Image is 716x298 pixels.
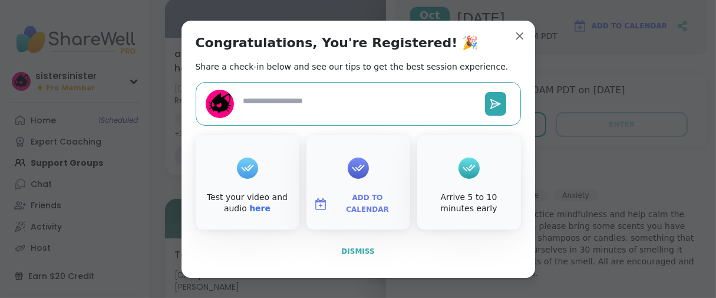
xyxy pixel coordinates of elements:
img: ShareWell Logomark [314,197,328,211]
span: Add to Calendar [332,192,403,215]
div: Test your video and audio [198,192,297,215]
button: Dismiss [196,239,521,264]
h1: Congratulations, You're Registered! 🎉 [196,35,479,51]
a: here [249,204,270,213]
img: sistersinister [206,90,234,118]
h2: Share a check-in below and see our tips to get the best session experience. [196,61,509,73]
span: Dismiss [341,247,374,256]
div: Arrive 5 to 10 minutes early [420,192,519,215]
button: Add to Calendar [309,192,408,217]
